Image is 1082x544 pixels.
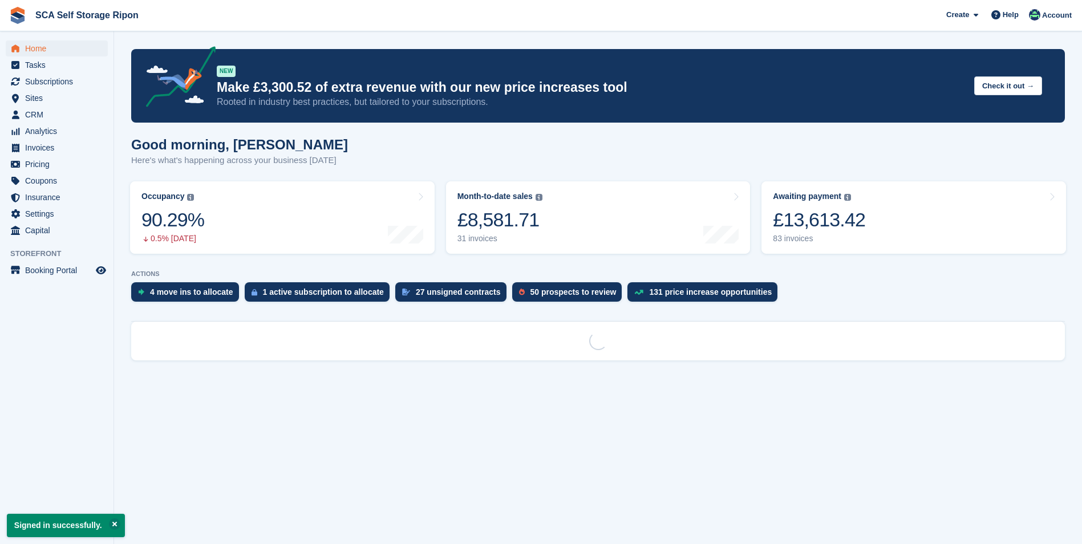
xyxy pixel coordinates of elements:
[649,287,772,297] div: 131 price increase opportunities
[457,234,542,243] div: 31 invoices
[634,290,643,295] img: price_increase_opportunities-93ffe204e8149a01c8c9dc8f82e8f89637d9d84a8eef4429ea346261dce0b2c0.svg
[217,96,965,108] p: Rooted in industry best practices, but tailored to your subscriptions.
[974,76,1042,95] button: Check it out →
[6,57,108,73] a: menu
[761,181,1066,254] a: Awaiting payment £13,613.42 83 invoices
[25,123,94,139] span: Analytics
[1003,9,1019,21] span: Help
[627,282,783,307] a: 131 price increase opportunities
[530,287,617,297] div: 50 prospects to review
[6,173,108,189] a: menu
[519,289,525,295] img: prospect-51fa495bee0391a8d652442698ab0144808aea92771e9ea1ae160a38d050c398.svg
[130,181,435,254] a: Occupancy 90.29% 0.5% [DATE]
[25,222,94,238] span: Capital
[457,208,542,232] div: £8,581.71
[946,9,969,21] span: Create
[25,262,94,278] span: Booking Portal
[6,90,108,106] a: menu
[263,287,384,297] div: 1 active subscription to allocate
[6,222,108,238] a: menu
[136,46,216,111] img: price-adjustments-announcement-icon-8257ccfd72463d97f412b2fc003d46551f7dbcb40ab6d574587a9cd5c0d94...
[512,282,628,307] a: 50 prospects to review
[402,289,410,295] img: contract_signature_icon-13c848040528278c33f63329250d36e43548de30e8caae1d1a13099fd9432cc5.svg
[150,287,233,297] div: 4 move ins to allocate
[25,107,94,123] span: CRM
[773,192,841,201] div: Awaiting payment
[25,189,94,205] span: Insurance
[6,140,108,156] a: menu
[1029,9,1040,21] img: Thomas Webb
[6,189,108,205] a: menu
[25,206,94,222] span: Settings
[141,208,204,232] div: 90.29%
[25,74,94,90] span: Subscriptions
[25,173,94,189] span: Coupons
[536,194,542,201] img: icon-info-grey-7440780725fd019a000dd9b08b2336e03edf1995a4989e88bcd33f0948082b44.svg
[457,192,533,201] div: Month-to-date sales
[141,234,204,243] div: 0.5% [DATE]
[6,262,108,278] a: menu
[6,156,108,172] a: menu
[6,40,108,56] a: menu
[141,192,184,201] div: Occupancy
[395,282,512,307] a: 27 unsigned contracts
[138,289,144,295] img: move_ins_to_allocate_icon-fdf77a2bb77ea45bf5b3d319d69a93e2d87916cf1d5bf7949dd705db3b84f3ca.svg
[6,123,108,139] a: menu
[131,154,348,167] p: Here's what's happening across your business [DATE]
[446,181,751,254] a: Month-to-date sales £8,581.71 31 invoices
[25,57,94,73] span: Tasks
[7,514,125,537] p: Signed in successfully.
[31,6,143,25] a: SCA Self Storage Ripon
[416,287,501,297] div: 27 unsigned contracts
[1042,10,1072,21] span: Account
[6,74,108,90] a: menu
[6,206,108,222] a: menu
[131,137,348,152] h1: Good morning, [PERSON_NAME]
[252,289,257,296] img: active_subscription_to_allocate_icon-d502201f5373d7db506a760aba3b589e785aa758c864c3986d89f69b8ff3...
[773,234,865,243] div: 83 invoices
[10,248,114,259] span: Storefront
[25,156,94,172] span: Pricing
[94,263,108,277] a: Preview store
[245,282,395,307] a: 1 active subscription to allocate
[131,282,245,307] a: 4 move ins to allocate
[187,194,194,201] img: icon-info-grey-7440780725fd019a000dd9b08b2336e03edf1995a4989e88bcd33f0948082b44.svg
[773,208,865,232] div: £13,613.42
[6,107,108,123] a: menu
[217,66,236,77] div: NEW
[25,90,94,106] span: Sites
[25,40,94,56] span: Home
[217,79,965,96] p: Make £3,300.52 of extra revenue with our new price increases tool
[25,140,94,156] span: Invoices
[9,7,26,24] img: stora-icon-8386f47178a22dfd0bd8f6a31ec36ba5ce8667c1dd55bd0f319d3a0aa187defe.svg
[131,270,1065,278] p: ACTIONS
[844,194,851,201] img: icon-info-grey-7440780725fd019a000dd9b08b2336e03edf1995a4989e88bcd33f0948082b44.svg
